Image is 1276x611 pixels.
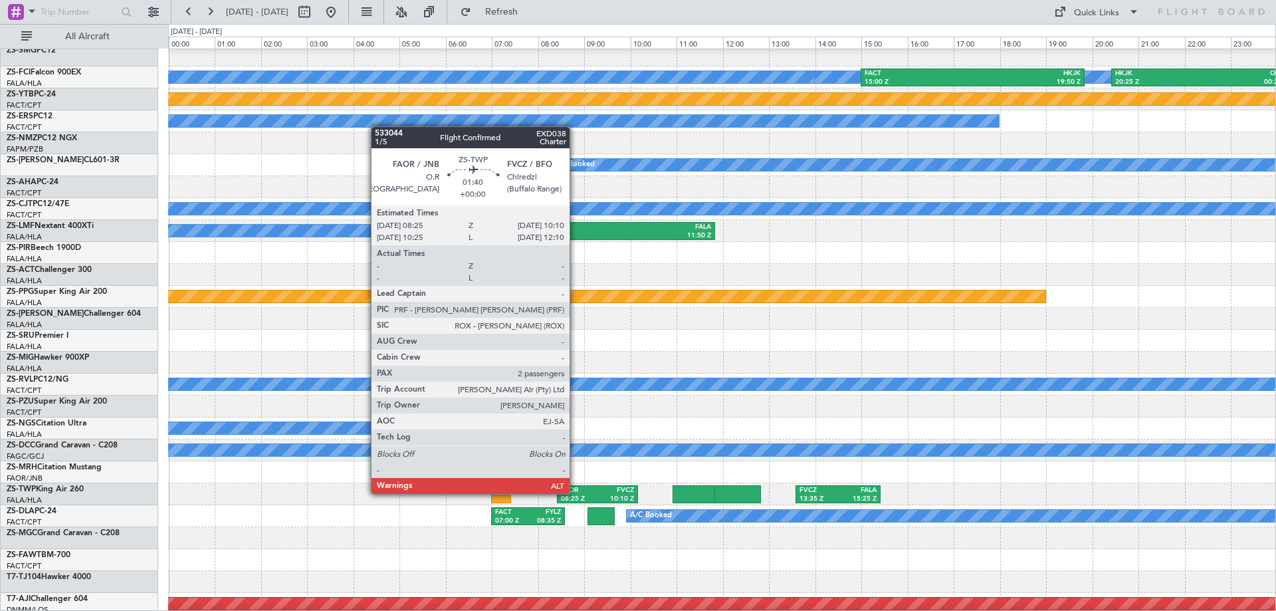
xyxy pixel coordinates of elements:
a: ZS-SMGPC12 [7,47,56,55]
a: ZS-DLAPC-24 [7,507,56,515]
div: HKJK [1115,69,1202,78]
div: 11:00 [677,37,722,49]
div: 03:00 [307,37,353,49]
div: 06:00 [446,37,492,49]
a: FALA/HLA [7,78,42,88]
span: ZS-DCC [7,441,35,449]
div: 05:00 [399,37,445,49]
span: ZS-ACT [7,266,35,274]
div: 08:00 [538,37,584,49]
div: FACT [865,69,972,78]
span: ZS-PZU [7,398,34,406]
a: ZS-TWPKing Air 260 [7,485,84,493]
div: [DATE] - [DATE] [171,27,222,38]
div: FAOR [561,486,597,495]
span: ZS-CJT [7,200,33,208]
div: 07:00 Z [495,517,528,526]
div: 13:00 [769,37,815,49]
span: ZS-MRH [7,463,37,471]
span: ZS-PPG [7,288,34,296]
div: 22:00 [1185,37,1231,49]
div: 12:00 [723,37,769,49]
a: FACT/CPT [7,100,41,110]
a: FAOR/JNB [7,473,43,483]
a: T7-TJ104Hawker 4000 [7,573,91,581]
div: 07:00 [492,37,538,49]
a: FACT/CPT [7,408,41,418]
span: ZS-[PERSON_NAME] [7,156,84,164]
div: FVCZ [799,486,838,495]
div: FALA [623,223,711,232]
div: 10:10 Z [597,495,634,504]
span: ZS-TWP [7,485,36,493]
div: 11:50 Z [623,231,711,241]
a: ZS-ACTChallenger 300 [7,266,92,274]
div: 20:25 Z [1115,78,1202,87]
a: ZS-NGSCitation Ultra [7,420,86,428]
a: FACT/CPT [7,122,41,132]
span: ZS-FAW [7,551,37,559]
span: ZS-YTB [7,90,34,98]
div: A/C Booked [630,506,672,526]
a: FACT/CPT [7,210,41,220]
span: [DATE] - [DATE] [226,6,288,18]
a: ZS-FCIFalcon 900EX [7,68,81,76]
a: ZS-RVLPC12/NG [7,376,68,384]
a: T7-AJIChallenger 604 [7,595,88,603]
a: FAGC/GCJ [7,451,44,461]
a: FALA/HLA [7,342,42,352]
a: FALA/HLA [7,232,42,242]
span: ZS-[PERSON_NAME] [7,310,84,318]
div: 21:00 [1138,37,1184,49]
span: ZS-AHA [7,178,37,186]
a: ZS-LMFNextant 400XTi [7,222,94,230]
span: ZS-RVL [7,376,33,384]
a: ZS-DCCGrand Caravan - C208 [7,441,118,449]
div: 02:00 [261,37,307,49]
div: 10:00 [631,37,677,49]
div: 18:00 [1000,37,1046,49]
a: FALA/HLA [7,495,42,505]
a: ZS-MIGHawker 900XP [7,354,89,362]
div: 01:00 [215,37,261,49]
div: 08:35 Z [528,517,561,526]
div: 19:50 Z [972,78,1080,87]
div: Quick Links [1074,7,1119,20]
div: HTKJ [534,223,622,232]
a: FALA/HLA [7,254,42,264]
a: FAPM/PZB [7,144,43,154]
span: ZS-LMF [7,222,35,230]
a: FALA/HLA [7,276,42,286]
a: ZS-PPGSuper King Air 200 [7,288,107,296]
span: All Aircraft [35,32,140,41]
div: 16:00 [908,37,954,49]
div: 19:00 [1046,37,1092,49]
a: ZS-AHAPC-24 [7,178,58,186]
span: Refresh [474,7,530,17]
span: ZS-NGS [7,420,36,428]
div: FACT [495,508,528,517]
div: 15:00 Z [865,78,972,87]
div: 00:00 [169,37,215,49]
div: 07:50 Z [534,231,622,241]
a: FACT/CPT [7,386,41,396]
a: ZS-ERSPC12 [7,112,53,120]
a: ZS-[PERSON_NAME]CL601-3R [7,156,120,164]
button: Refresh [454,1,534,23]
div: 09:00 [584,37,630,49]
button: All Aircraft [15,26,144,47]
span: ZS-FCI [7,68,31,76]
div: A/C Booked [553,155,595,175]
a: ZS-PZUSuper King Air 200 [7,398,107,406]
a: ZS-SRUPremier I [7,332,68,340]
input: Trip Number [41,2,117,22]
div: FVCZ [597,486,634,495]
span: ZS-SMG [7,47,37,55]
a: FALA/HLA [7,429,42,439]
a: ZS-[PERSON_NAME]Challenger 604 [7,310,141,318]
div: 04:00 [354,37,399,49]
button: Quick Links [1047,1,1146,23]
a: ZS-CJTPC12/47E [7,200,69,208]
div: 15:25 Z [838,495,877,504]
span: ZS-DLA [7,507,35,515]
